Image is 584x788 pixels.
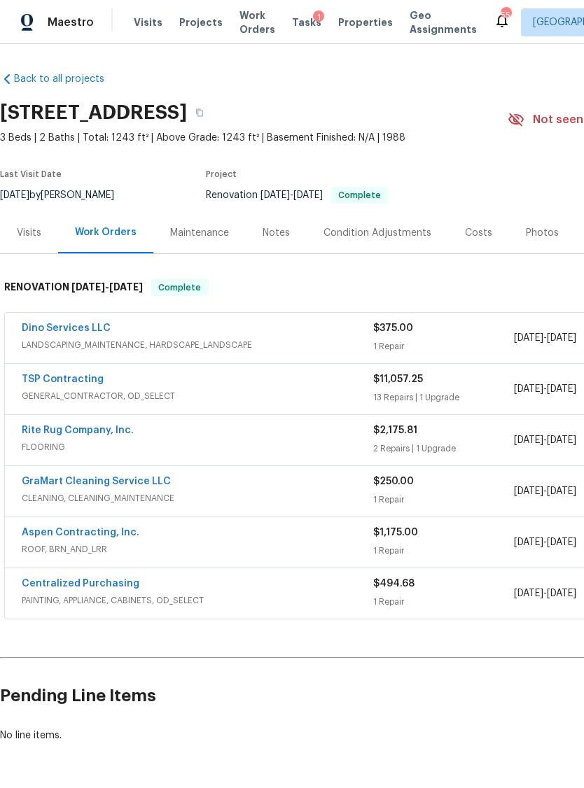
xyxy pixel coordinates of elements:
span: Work Orders [239,8,275,36]
div: 1 Repair [373,339,514,353]
span: PAINTING, APPLIANCE, CABINETS, OD_SELECT [22,593,373,607]
div: Condition Adjustments [324,226,431,240]
div: Costs [465,226,492,240]
div: Work Orders [75,225,137,239]
a: Rite Rug Company, Inc. [22,425,134,435]
span: - [514,535,576,549]
span: $250.00 [373,477,414,486]
span: [DATE] [547,333,576,343]
span: $2,175.81 [373,425,417,435]
div: 2 Repairs | 1 Upgrade [373,442,514,456]
span: Complete [153,281,207,295]
span: [DATE] [547,537,576,547]
a: Dino Services LLC [22,323,111,333]
span: [DATE] [109,282,143,292]
span: [DATE] [514,333,543,343]
span: FLOORING [22,440,373,454]
span: $494.68 [373,579,415,589]
span: [DATE] [547,589,576,598]
div: 55 [501,8,510,22]
span: GENERAL_CONTRACTOR, OD_SELECT [22,389,373,403]
button: Copy Address [187,100,212,125]
span: Maestro [48,15,94,29]
div: 13 Repairs | 1 Upgrade [373,391,514,404]
span: Project [206,170,237,178]
div: 1 Repair [373,544,514,558]
span: $375.00 [373,323,413,333]
span: [DATE] [514,537,543,547]
span: [DATE] [514,589,543,598]
span: ROOF, BRN_AND_LRR [22,542,373,556]
h6: RENOVATION [4,279,143,296]
span: Renovation [206,190,388,200]
div: 1 [313,10,324,24]
span: [DATE] [514,435,543,445]
span: - [514,484,576,498]
a: Centralized Purchasing [22,579,139,589]
span: Properties [338,15,393,29]
div: Photos [526,226,559,240]
span: [DATE] [293,190,323,200]
span: Complete [333,191,387,199]
span: Visits [134,15,162,29]
span: - [514,331,576,345]
span: [DATE] [514,384,543,394]
span: - [260,190,323,200]
span: Tasks [292,17,321,27]
span: [DATE] [260,190,290,200]
span: Geo Assignments [410,8,477,36]
span: - [514,433,576,447]
div: Notes [263,226,290,240]
a: TSP Contracting [22,374,104,384]
span: Projects [179,15,223,29]
span: [DATE] [547,435,576,445]
div: Visits [17,226,41,240]
span: - [71,282,143,292]
span: - [514,382,576,396]
span: $1,175.00 [373,528,418,537]
span: CLEANING, CLEANING_MAINTENANCE [22,491,373,505]
a: GraMart Cleaning Service LLC [22,477,171,486]
div: Maintenance [170,226,229,240]
div: 1 Repair [373,595,514,609]
span: [DATE] [71,282,105,292]
a: Aspen Contracting, Inc. [22,528,139,537]
span: [DATE] [514,486,543,496]
span: [DATE] [547,384,576,394]
span: - [514,586,576,600]
span: [DATE] [547,486,576,496]
div: 1 Repair [373,493,514,507]
span: LANDSCAPING_MAINTENANCE, HARDSCAPE_LANDSCAPE [22,338,373,352]
span: $11,057.25 [373,374,423,384]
